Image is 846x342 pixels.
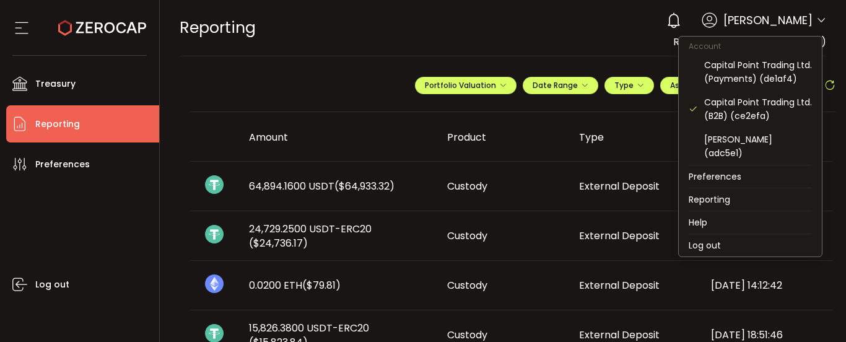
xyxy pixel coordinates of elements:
[35,156,90,173] span: Preferences
[679,165,822,188] li: Preferences
[249,179,395,193] span: 64,894.1600 USDT
[447,229,487,243] span: Custody
[180,17,256,38] span: Reporting
[701,328,833,342] div: [DATE] 18:51:46
[205,274,224,293] img: eth_portfolio.svg
[723,12,813,28] span: [PERSON_NAME]
[660,77,713,94] button: Asset
[35,75,76,93] span: Treasury
[679,211,822,234] li: Help
[673,35,826,49] span: Raw Trading Mauritius Ltd (B2B)
[447,278,487,292] span: Custody
[205,225,224,243] img: usdt_portfolio.svg
[704,133,812,160] div: [PERSON_NAME] (adc5e1)
[670,80,692,90] span: Asset
[447,328,487,342] span: Custody
[579,229,660,243] span: External Deposit
[425,80,507,90] span: Portfolio Valuation
[437,130,569,144] div: Product
[523,77,598,94] button: Date Range
[415,77,517,94] button: Portfolio Valuation
[334,179,395,193] span: ($64,933.32)
[614,80,644,90] span: Type
[579,328,660,342] span: External Deposit
[302,278,341,292] span: ($79.81)
[679,234,822,256] li: Log out
[679,41,731,51] span: Account
[249,278,341,292] span: 0.0200 ETH
[205,175,224,194] img: usdt_portfolio.svg
[239,130,437,144] div: Amount
[533,80,588,90] span: Date Range
[702,208,846,342] iframe: Chat Widget
[249,236,308,250] span: ($24,736.17)
[704,58,812,85] div: Capital Point Trading Ltd. (Payments) (de1af4)
[249,222,427,250] span: 24,729.2500 USDT-ERC20
[35,276,69,294] span: Log out
[569,130,701,144] div: Type
[35,115,80,133] span: Reporting
[701,278,833,292] div: [DATE] 14:12:42
[579,278,660,292] span: External Deposit
[579,179,660,193] span: External Deposit
[447,179,487,193] span: Custody
[679,188,822,211] li: Reporting
[704,95,812,123] div: Capital Point Trading Ltd. (B2B) (ce2efa)
[604,77,654,94] button: Type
